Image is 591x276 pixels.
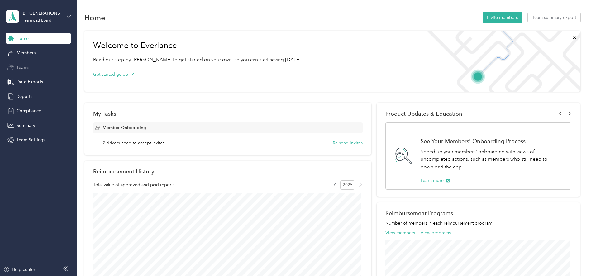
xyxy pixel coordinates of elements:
[93,168,154,175] h2: Reimbursement History
[102,124,146,131] span: Member Onboarding
[3,266,35,273] button: Help center
[103,140,164,146] span: 2 drivers need to accept invites
[385,210,571,216] h2: Reimbursement Programs
[421,230,451,236] button: View programs
[556,241,591,276] iframe: Everlance-gr Chat Button Frame
[23,19,51,22] div: Team dashboard
[483,12,522,23] button: Invite members
[420,31,580,92] img: Welcome to everlance
[23,10,62,17] div: BF GENERATIONS
[93,56,302,64] p: Read our step-by-[PERSON_NAME] to get started on your own, so you can start saving [DATE].
[17,50,36,56] span: Members
[93,182,174,188] span: Total value of approved and paid reports
[17,79,43,85] span: Data Exports
[17,122,35,129] span: Summary
[340,180,355,190] span: 2025
[17,108,41,114] span: Compliance
[333,140,363,146] button: Re-send invites
[385,230,415,236] button: View members
[17,35,29,42] span: Home
[17,64,29,71] span: Teams
[93,41,302,51] h1: Welcome to Everlance
[84,14,105,21] h1: Home
[421,177,450,184] button: Learn more
[421,138,565,144] h1: See Your Members' Onboarding Process
[528,12,580,23] button: Team summary export
[421,148,565,171] p: Speed up your members' onboarding with views of uncompleted actions, such as members who still ne...
[93,71,135,78] button: Get started guide
[17,137,45,143] span: Team Settings
[93,110,363,117] div: My Tasks
[385,110,462,117] span: Product Updates & Education
[17,93,32,100] span: Reports
[385,220,571,226] p: Number of members in each reimbursement program.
